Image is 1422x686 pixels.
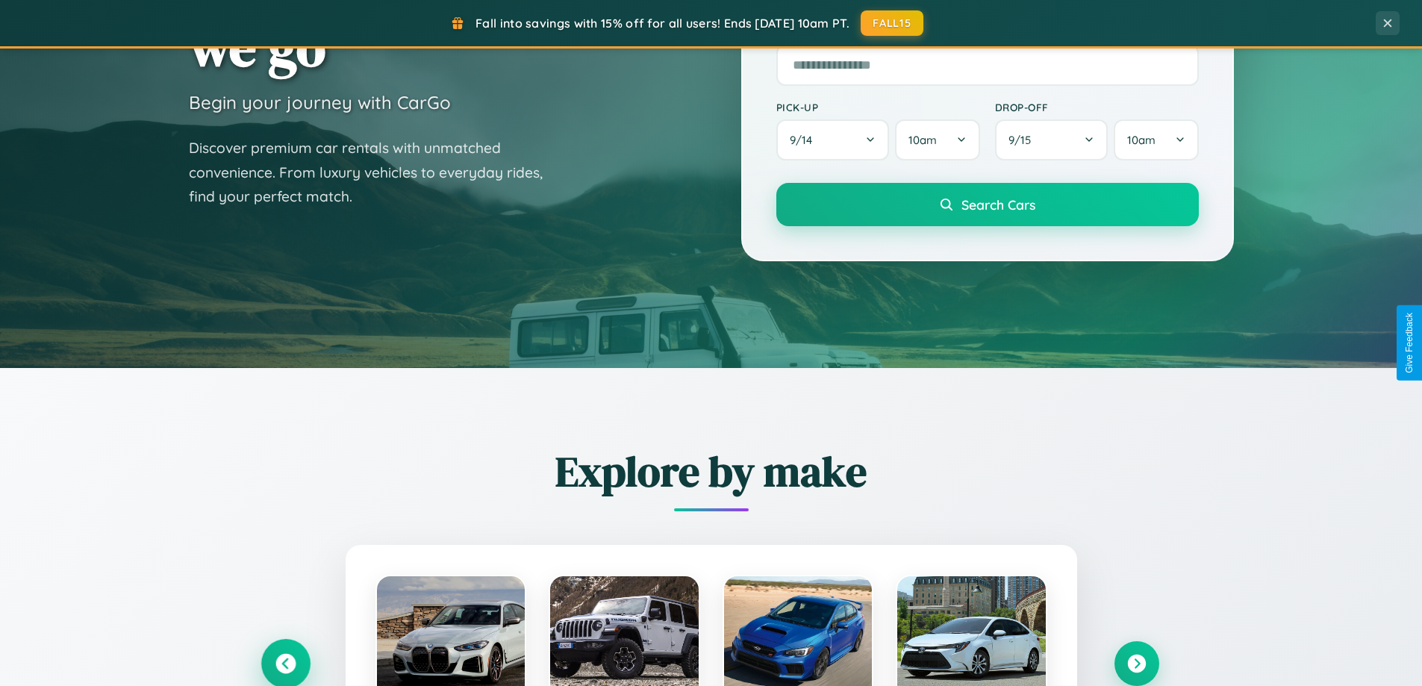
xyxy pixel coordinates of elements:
span: 9 / 15 [1008,133,1038,147]
div: Give Feedback [1404,313,1415,373]
button: 10am [1114,119,1198,160]
button: FALL15 [861,10,923,36]
span: 9 / 14 [790,133,820,147]
label: Drop-off [995,101,1199,113]
p: Discover premium car rentals with unmatched convenience. From luxury vehicles to everyday rides, ... [189,136,562,209]
span: Fall into savings with 15% off for all users! Ends [DATE] 10am PT. [475,16,849,31]
span: 10am [1127,133,1156,147]
button: 9/15 [995,119,1108,160]
button: 9/14 [776,119,890,160]
button: 10am [895,119,979,160]
h3: Begin your journey with CarGo [189,91,451,113]
button: Search Cars [776,183,1199,226]
span: 10am [908,133,937,147]
span: Search Cars [961,196,1035,213]
h2: Explore by make [263,443,1159,500]
label: Pick-up [776,101,980,113]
